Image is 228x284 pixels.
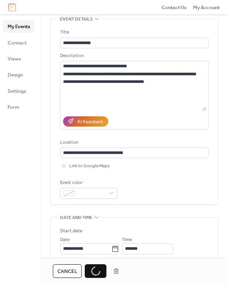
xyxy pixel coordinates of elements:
span: Views [8,55,21,63]
a: Design [3,68,35,81]
div: Title [60,29,207,36]
span: Contact Us [161,4,187,11]
div: Event color [60,179,116,187]
a: Connect [3,36,35,49]
button: Cancel [53,264,82,278]
span: Connect [8,39,27,47]
button: AI Assistant [63,116,108,126]
span: Date [60,236,70,244]
span: Event details [60,16,93,23]
span: Date and time [60,214,92,221]
span: Link to Google Maps [69,162,110,170]
img: logo [8,3,16,11]
div: Start date [60,227,82,235]
div: Description [60,52,207,60]
a: Views [3,52,35,65]
span: Cancel [57,268,77,275]
div: Location [60,139,207,146]
span: My Events [8,23,30,30]
a: Settings [3,85,35,97]
a: Contact Us [161,3,187,11]
span: Form [8,103,19,111]
span: Settings [8,87,26,95]
span: Design [8,71,23,79]
a: Form [3,101,35,113]
a: My Events [3,20,35,32]
span: My Account [193,4,220,11]
span: Time [122,236,132,244]
div: AI Assistant [77,118,103,125]
a: My Account [193,3,220,11]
